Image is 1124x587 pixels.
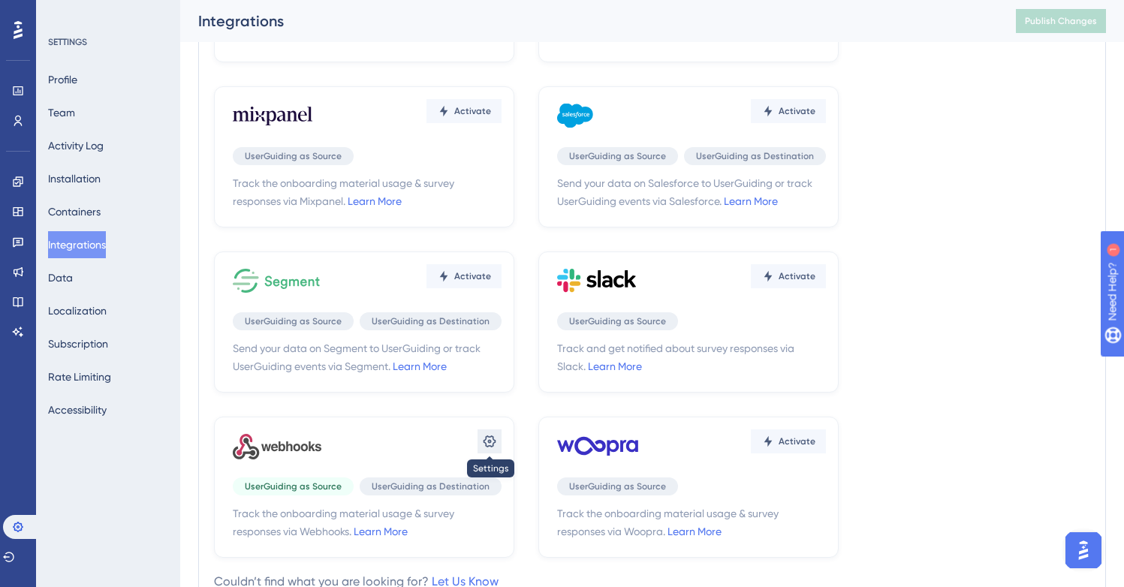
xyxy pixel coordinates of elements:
span: Publish Changes [1025,15,1097,27]
span: UserGuiding as Source [569,480,666,492]
button: Profile [48,66,77,93]
span: Activate [454,105,491,117]
span: Track the onboarding material usage & survey responses via Webhooks. [233,504,502,540]
span: Activate [779,270,815,282]
button: Activate [751,264,826,288]
span: Activate [779,435,815,447]
button: Subscription [48,330,108,357]
span: Track the onboarding material usage & survey responses via Mixpanel. [233,174,502,210]
span: UserGuiding as Destination [696,150,814,162]
span: UserGuiding as Source [245,315,342,327]
div: 1 [104,8,109,20]
span: UserGuiding as Source [245,480,342,492]
span: Activate [779,105,815,117]
a: Learn More [393,360,447,372]
button: Rate Limiting [48,363,111,390]
a: Learn More [667,525,722,537]
button: Accessibility [48,396,107,423]
div: Integrations [198,11,978,32]
a: Learn More [724,195,778,207]
button: Publish Changes [1016,9,1106,33]
span: Track and get notified about survey responses via Slack. [557,339,826,375]
button: Activate [426,99,502,123]
iframe: UserGuiding AI Assistant Launcher [1061,528,1106,573]
a: Learn More [588,360,642,372]
button: Activate [751,429,826,453]
span: UserGuiding as Destination [372,315,490,327]
button: Activity Log [48,132,104,159]
span: Send your data on Salesforce to UserGuiding or track UserGuiding events via Salesforce. [557,174,826,210]
button: Activate [751,99,826,123]
span: Need Help? [35,4,94,22]
a: Learn More [348,195,402,207]
button: Data [48,264,73,291]
div: SETTINGS [48,36,170,48]
button: Team [48,99,75,126]
button: Integrations [48,231,106,258]
span: UserGuiding as Source [569,150,666,162]
span: Activate [454,270,491,282]
span: UserGuiding as Source [245,150,342,162]
button: Activate [426,264,502,288]
button: Localization [48,297,107,324]
span: Send your data on Segment to UserGuiding or track UserGuiding events via Segment. [233,339,502,375]
span: Track the onboarding material usage & survey responses via Woopra. [557,504,826,540]
span: UserGuiding as Source [569,315,666,327]
a: Learn More [354,525,408,537]
button: Containers [48,198,101,225]
button: Installation [48,165,101,192]
span: UserGuiding as Destination [372,480,490,492]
